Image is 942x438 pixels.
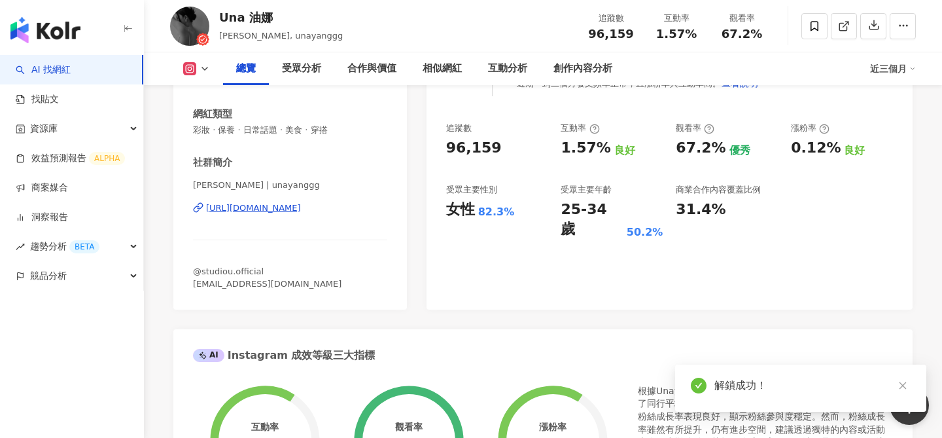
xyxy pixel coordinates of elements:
div: 解鎖成功！ [714,378,911,393]
div: 67.2% [676,138,725,158]
div: 優秀 [729,143,750,158]
a: 效益預測報告ALPHA [16,152,125,165]
div: 創作內容分析 [553,61,612,77]
div: AI [193,349,224,362]
div: Una 油娜 [219,9,343,26]
div: 女性 [446,200,475,220]
div: 漲粉率 [539,422,567,432]
span: 彩妝 · 保養 · 日常話題 · 美食 · 穿搭 [193,124,387,136]
div: 追蹤數 [586,12,636,25]
div: 互動率 [251,422,279,432]
div: 商業合作內容覆蓋比例 [676,184,761,196]
div: 0.12% [791,138,841,158]
div: 受眾主要性別 [446,184,497,196]
span: 競品分析 [30,261,67,291]
div: 互動分析 [488,61,527,77]
div: 互動率 [652,12,701,25]
div: 觀看率 [676,122,714,134]
div: 社群簡介 [193,156,232,170]
div: 31.4% [676,200,725,220]
span: @studiou.official [EMAIL_ADDRESS][DOMAIN_NAME] [193,266,341,288]
img: KOL Avatar [170,7,209,46]
div: 1.57% [561,138,610,158]
div: 82.3% [478,205,515,219]
span: 趨勢分析 [30,232,99,261]
div: 追蹤數 [446,122,472,134]
a: searchAI 找網紅 [16,64,71,77]
a: 找貼文 [16,93,59,106]
div: 網紅類型 [193,107,232,121]
span: rise [16,242,25,251]
div: 25-34 歲 [561,200,623,240]
div: [URL][DOMAIN_NAME] [206,202,301,214]
div: 良好 [844,143,865,158]
div: BETA [69,240,99,253]
div: 互動率 [561,122,599,134]
span: [PERSON_NAME], unayanggg [219,31,343,41]
div: Instagram 成效等級三大指標 [193,348,375,363]
span: 1.57% [656,27,697,41]
div: 漲粉率 [791,122,829,134]
img: logo [10,17,80,43]
div: 近三個月 [870,58,916,79]
div: 受眾主要年齡 [561,184,612,196]
span: check-circle [691,378,706,393]
span: [PERSON_NAME] | unayanggg [193,179,387,191]
div: 觀看率 [395,422,423,432]
span: 96,159 [588,27,633,41]
div: 相似網紅 [423,61,462,77]
a: 洞察報告 [16,211,68,224]
div: 良好 [614,143,635,158]
span: close [898,381,907,390]
div: 50.2% [627,225,663,240]
div: 受眾分析 [282,61,321,77]
a: 商案媒合 [16,181,68,194]
span: 資源庫 [30,114,58,143]
div: 觀看率 [717,12,767,25]
span: 67.2% [722,27,762,41]
div: 合作與價值 [347,61,396,77]
div: 96,159 [446,138,502,158]
div: 總覽 [236,61,256,77]
a: [URL][DOMAIN_NAME] [193,202,387,214]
